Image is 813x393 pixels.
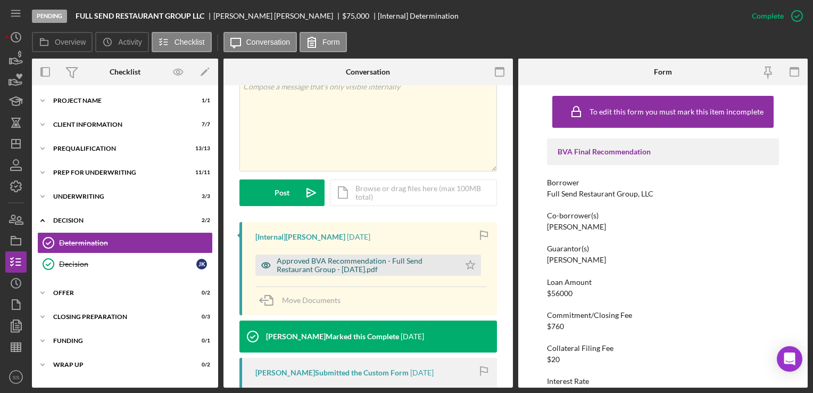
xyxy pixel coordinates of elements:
div: Wrap Up [53,362,184,368]
div: Commitment/Closing Fee [547,311,778,320]
div: 2 / 2 [191,217,210,224]
div: $20 [547,355,560,364]
div: [Internal] [PERSON_NAME] [255,233,345,241]
div: 0 / 1 [191,338,210,344]
div: Decision [59,260,196,268]
div: Pending [32,10,67,23]
button: Activity [95,32,148,52]
div: Decision [53,217,184,224]
label: Checklist [175,38,205,46]
div: J K [196,259,207,269]
time: 2025-10-01 01:30 [401,332,424,341]
div: BVA Final Recommendation [558,148,768,156]
div: 11 / 11 [191,169,210,176]
label: Overview [55,38,86,46]
div: Co-borrower(s) [547,211,778,220]
div: To edit this form you must mark this item incomplete [590,108,764,116]
button: Move Documents [255,287,351,314]
div: [Internal] Determination [378,12,459,20]
a: DecisionJK [37,253,213,275]
div: $760 [547,322,564,331]
span: Move Documents [282,296,341,305]
div: Funding [53,338,184,344]
div: Borrower [547,178,778,187]
time: 2025-10-07 18:23 [347,233,370,241]
label: Form [322,38,340,46]
div: Conversation [346,68,390,76]
div: Collateral Filing Fee [547,344,778,353]
div: Client Information [53,121,184,128]
div: 3 / 3 [191,193,210,200]
div: Underwriting [53,193,184,200]
div: Full Send Restaurant Group, LLC [547,190,653,198]
div: Complete [752,5,784,27]
div: [PERSON_NAME] Submitted the Custom Form [255,369,409,377]
button: SS [5,366,27,388]
div: Guarantor(s) [547,244,778,253]
div: 7 / 7 [191,121,210,128]
label: Activity [118,38,142,46]
div: Project Name [53,97,184,104]
button: Conversation [223,32,297,52]
div: Prep for Underwriting [53,169,184,176]
div: 0 / 2 [191,362,210,368]
div: $56000 [547,289,573,298]
div: Determination [59,239,212,247]
button: Post [239,179,325,206]
div: 0 / 2 [191,290,210,296]
div: Post [275,179,289,206]
button: Form [300,32,347,52]
button: Overview [32,32,93,52]
div: Open Intercom Messenger [777,346,802,372]
button: Complete [741,5,808,27]
time: 2025-10-01 01:29 [410,369,434,377]
div: 13 / 13 [191,145,210,152]
div: 1 / 1 [191,97,210,104]
div: [PERSON_NAME] Marked this Complete [266,332,399,341]
label: Conversation [246,38,291,46]
div: Form [654,68,672,76]
a: Determination [37,232,213,253]
b: FULL SEND RESTAURANT GROUP LLC [76,12,204,20]
div: [PERSON_NAME] [PERSON_NAME] [213,12,342,20]
div: Offer [53,290,184,296]
button: Approved BVA Recommendation - Full Send Restaurant Group - [DATE].pdf [255,255,481,276]
div: Interest Rate [547,377,778,386]
div: Approved BVA Recommendation - Full Send Restaurant Group - [DATE].pdf [277,257,454,274]
div: Checklist [110,68,140,76]
text: SS [13,374,20,380]
button: Checklist [152,32,212,52]
div: 0 / 3 [191,314,210,320]
div: [PERSON_NAME] [547,223,606,231]
div: [PERSON_NAME] [547,256,606,264]
div: Loan Amount [547,278,778,286]
div: Closing Preparation [53,314,184,320]
span: $75,000 [342,11,369,20]
div: Prequalification [53,145,184,152]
